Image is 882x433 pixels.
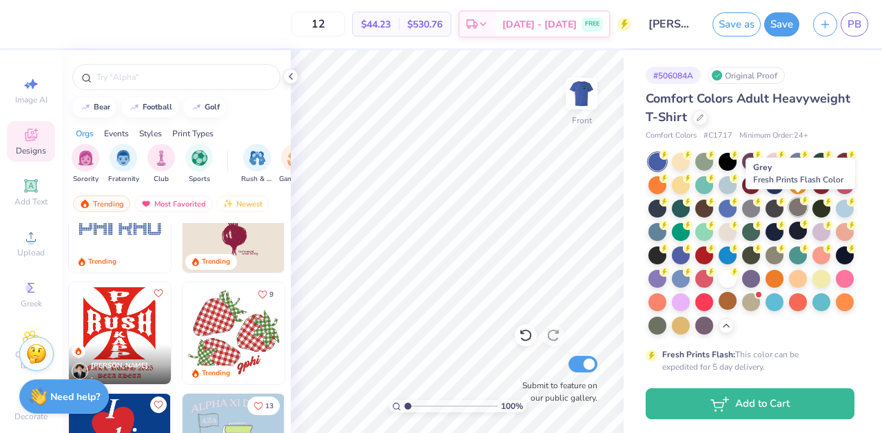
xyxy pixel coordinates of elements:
div: # 506084A [646,67,701,84]
span: Add Text [14,196,48,207]
span: Minimum Order: 24 + [739,130,808,142]
button: Add to Cart [646,388,854,419]
img: most_fav.gif [141,199,152,209]
img: Fraternity Image [116,150,131,166]
img: Sports Image [192,150,207,166]
button: filter button [241,144,273,184]
button: filter button [147,144,175,184]
span: Game Day [279,174,311,184]
span: [DATE] - [DATE] [502,17,577,32]
button: bear [72,97,116,118]
span: Comfort Colors [646,130,697,142]
span: PB [848,17,861,32]
span: Image AI [15,94,48,105]
span: Club [154,174,169,184]
img: 38048656-9801-4a44-ad83-54e4b3eeb480 [170,282,272,384]
span: $530.76 [407,17,442,32]
span: Sports [189,174,210,184]
div: Events [104,127,129,140]
span: Sorority [73,174,99,184]
div: Print Types [172,127,214,140]
button: Save as [712,12,761,36]
span: Upload [17,247,45,258]
img: d0f0994b-b119-401f-a7d8-eeab2d0d9a60 [284,282,386,384]
div: filter for Fraternity [108,144,139,184]
div: football [143,103,172,111]
button: football [121,97,178,118]
div: Trending [73,196,130,212]
div: Styles [139,127,162,140]
span: , [91,371,148,381]
span: Designs [16,145,46,156]
button: Like [150,397,167,413]
div: Grey [746,158,855,189]
span: $44.23 [361,17,391,32]
div: filter for Game Day [279,144,311,184]
div: Trending [202,257,230,267]
strong: Fresh Prints Flash: [662,349,735,360]
a: PB [841,12,868,36]
span: Rush & Bid [241,174,273,184]
span: Greek [21,298,42,309]
span: Decorate [14,411,48,422]
div: filter for Sorority [72,144,99,184]
div: Orgs [76,127,94,140]
strong: Need help? [50,390,100,403]
img: Sorority Image [78,150,94,166]
img: Newest.gif [223,199,234,209]
input: Untitled Design [638,10,706,38]
input: Try "Alpha" [95,70,271,84]
img: trend_line.gif [80,103,91,112]
button: Like [247,397,280,415]
button: filter button [185,144,213,184]
img: trend_line.gif [129,103,140,112]
button: Like [150,285,167,302]
div: filter for Sports [185,144,213,184]
span: Fresh Prints Flash Color [753,174,843,185]
span: [PERSON_NAME] [91,361,148,370]
button: filter button [279,144,311,184]
span: Fraternity [108,174,139,184]
div: Trending [202,368,230,379]
button: golf [183,97,226,118]
label: Submit to feature on our public gallery. [515,379,597,404]
img: 15614509-a96f-4901-9837-ec5b181130f7 [69,282,171,384]
img: trending.gif [79,199,90,209]
div: golf [205,103,220,111]
div: Most Favorited [134,196,212,212]
button: filter button [108,144,139,184]
span: Comfort Colors Adult Heavyweight T-Shirt [646,90,850,125]
div: filter for Club [147,144,175,184]
span: # C1717 [704,130,732,142]
img: Front [568,80,595,107]
span: Clipart & logos [7,349,55,371]
span: 100 % [501,400,523,412]
div: Original Proof [708,67,785,84]
div: This color can be expedited for 5 day delivery. [662,348,832,373]
img: Avatar [72,363,88,379]
div: filter for Rush & Bid [241,144,273,184]
span: 13 [265,403,274,410]
div: Front [572,114,592,127]
img: Rush & Bid Image [249,150,265,166]
div: Newest [216,196,269,212]
button: Save [764,12,799,36]
img: Game Day Image [287,150,303,166]
span: 9 [269,291,274,298]
span: FREE [585,19,599,29]
button: filter button [72,144,99,184]
img: 72f7a410-308a-4635-b9d6-350b706189b2 [183,282,285,384]
input: – – [291,12,345,36]
div: Trending [88,257,116,267]
div: bear [94,103,110,111]
button: Like [252,285,280,304]
img: trend_line.gif [191,103,202,112]
img: Club Image [154,150,169,166]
